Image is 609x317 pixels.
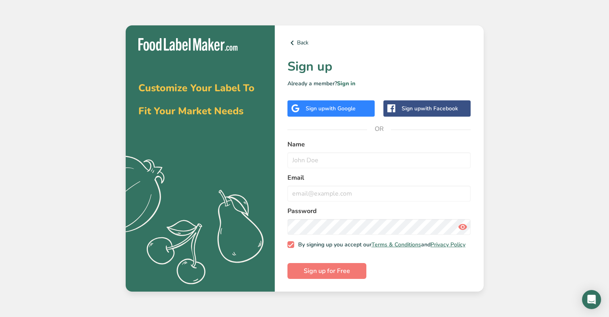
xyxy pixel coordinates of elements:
[582,290,601,309] div: Open Intercom Messenger
[287,263,366,279] button: Sign up for Free
[287,38,471,48] a: Back
[138,38,237,51] img: Food Label Maker
[287,57,471,76] h1: Sign up
[294,241,465,248] span: By signing up you accept our and
[367,117,391,141] span: OR
[287,79,471,88] p: Already a member?
[372,241,421,248] a: Terms & Conditions
[325,105,356,112] span: with Google
[138,81,255,118] span: Customize Your Label To Fit Your Market Needs
[287,206,471,216] label: Password
[421,105,458,112] span: with Facebook
[431,241,465,248] a: Privacy Policy
[287,173,471,183] label: Email
[287,140,471,149] label: Name
[287,186,471,202] input: email@example.com
[306,104,356,113] div: Sign up
[304,266,350,276] span: Sign up for Free
[337,80,355,87] a: Sign in
[402,104,458,113] div: Sign up
[287,152,471,168] input: John Doe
